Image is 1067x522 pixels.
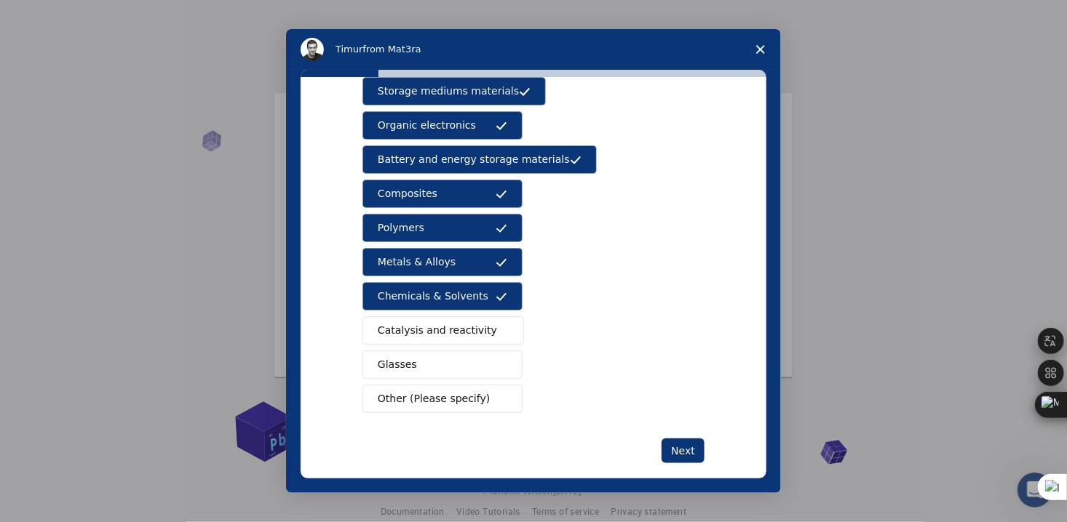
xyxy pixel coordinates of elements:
[362,316,524,345] button: Catalysis and reactivity
[378,391,490,406] span: Other (Please specify)
[362,214,523,242] button: Polymers
[740,29,781,70] span: Close survey
[362,282,523,310] button: Chemicals & Solvents
[378,357,417,372] span: Glasses
[662,438,705,463] button: Next
[378,220,424,236] span: Polymers
[362,180,523,208] button: Composites
[23,10,94,23] span: Assistance
[378,323,497,338] span: Catalysis and reactivity
[378,84,519,99] span: Storage mediums materials
[378,152,570,167] span: Battery and energy storage materials
[378,289,488,304] span: Chemicals & Solvents
[362,111,523,140] button: Organic electronics
[378,254,456,270] span: Metals & Alloys
[378,118,476,133] span: Organic electronics
[362,248,523,276] button: Metals & Alloys
[362,145,597,174] button: Battery and energy storage materials
[301,38,324,61] img: Profile image for Timur
[362,77,546,105] button: Storage mediums materials
[362,350,523,379] button: Glasses
[378,186,437,201] span: Composites
[362,385,523,413] button: Other (Please specify)
[362,44,421,55] span: from Mat3ra
[336,44,362,55] span: Timur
